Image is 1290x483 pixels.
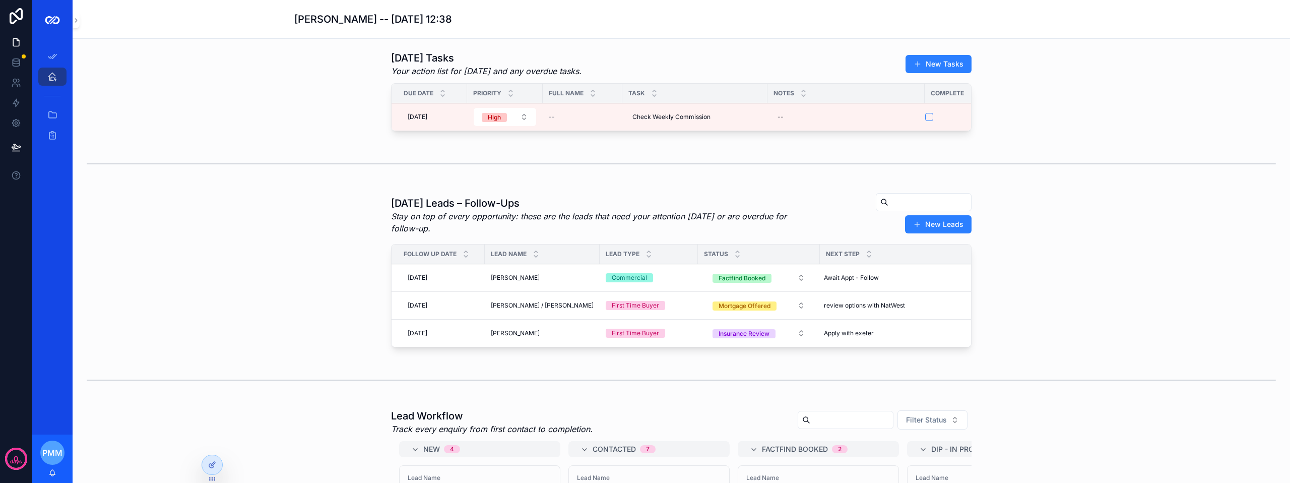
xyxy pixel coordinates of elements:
[826,250,860,258] span: Next Step
[450,445,454,453] div: 4
[606,329,692,338] a: First Time Buyer
[905,215,972,233] button: New Leads
[423,444,440,454] span: New
[391,409,593,423] h1: Lead Workflow
[897,410,967,430] button: Select Button
[549,113,616,121] a: --
[391,210,806,234] em: Stay on top of every opportunity: these are the leads that need your attention [DATE] or are over...
[491,301,594,310] a: [PERSON_NAME] / [PERSON_NAME]
[612,301,659,310] div: First Time Buyer
[408,329,427,337] span: [DATE]
[704,269,813,287] button: Select Button
[391,51,582,65] h1: [DATE] Tasks
[704,324,814,343] a: Select Button
[408,274,427,282] span: [DATE]
[628,89,645,97] span: Task
[473,89,501,97] span: Priority
[606,301,692,310] a: First Time Buyer
[778,113,784,121] div: --
[704,268,814,287] a: Select Button
[606,250,639,258] span: Lead Type
[820,270,960,286] a: Await Appt - Follow
[404,89,433,97] span: Due Date
[491,329,594,337] a: [PERSON_NAME]
[824,329,874,337] span: Apply with exeter
[906,415,947,425] span: Filter Status
[408,474,552,482] span: Lead Name
[404,325,479,341] a: [DATE]
[549,113,555,121] span: --
[391,65,582,77] em: Your action list for [DATE] and any overdue tasks.
[549,89,584,97] span: Full Name
[391,196,806,210] h1: [DATE] Leads – Follow-Ups
[773,109,919,125] a: --
[404,297,479,314] a: [DATE]
[824,301,905,310] span: review options with NatWest
[10,458,22,466] p: days
[916,474,1060,482] span: Lead Name
[719,301,770,311] div: Mortgage Offered
[404,250,457,258] span: Follow Up Date
[488,113,501,122] div: High
[491,274,540,282] span: [PERSON_NAME]
[773,89,794,97] span: Notes
[931,444,997,454] span: DIP - In Progress
[931,89,964,97] span: Complete
[491,274,594,282] a: [PERSON_NAME]
[404,109,461,125] a: [DATE]
[838,445,842,453] div: 2
[577,474,721,482] span: Lead Name
[491,329,540,337] span: [PERSON_NAME]
[612,329,659,338] div: First Time Buyer
[606,273,692,282] a: Commercial
[762,444,828,454] span: Factfind Booked
[646,445,650,453] div: 7
[42,447,62,459] span: PMM
[32,40,73,157] div: scrollable content
[14,454,18,464] p: 0
[593,444,636,454] span: Contacted
[704,296,814,315] a: Select Button
[294,12,452,26] h1: [PERSON_NAME] -- [DATE] 12:38
[820,325,960,341] a: Apply with exeter
[704,296,813,315] button: Select Button
[408,301,427,310] span: [DATE]
[704,250,728,258] span: Status
[474,108,536,126] button: Select Button
[824,274,879,282] span: Await Appt - Follow
[746,474,890,482] span: Lead Name
[632,113,711,121] span: Check Weekly Commission
[719,329,769,338] div: Insurance Review
[628,109,761,125] a: Check Weekly Commission
[906,55,972,73] button: New Tasks
[704,324,813,342] button: Select Button
[408,113,427,121] span: [DATE]
[44,12,60,28] img: App logo
[820,297,960,314] a: review options with NatWest
[473,107,537,127] a: Select Button
[391,423,593,435] em: Track every enquiry from first contact to completion.
[612,273,647,282] div: Commercial
[404,270,479,286] a: [DATE]
[491,250,527,258] span: Lead Name
[719,274,765,283] div: Factfind Booked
